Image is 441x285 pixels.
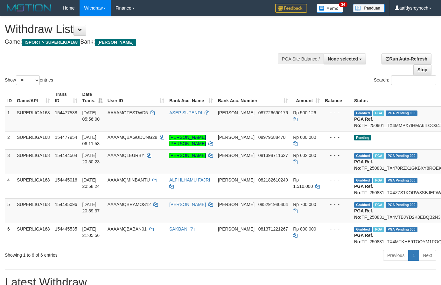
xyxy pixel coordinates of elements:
[258,202,288,207] span: Copy 085291940404 to clipboard
[82,135,100,146] span: [DATE] 06:11:53
[325,177,349,183] div: - - -
[108,202,151,207] span: AAAAMQBRAMOS12
[22,39,80,46] span: ISPORT > SUPERLIGA168
[218,135,255,140] span: [PERSON_NAME]
[381,53,431,64] a: Run Auto-Refresh
[14,107,52,132] td: SUPERLIGA168
[386,153,417,159] span: PGA Pending
[55,202,77,207] span: 154445096
[95,39,136,46] span: [PERSON_NAME]
[354,227,372,232] span: Grabbed
[373,202,384,208] span: Marked by aafheankoy
[325,110,349,116] div: - - -
[14,149,52,174] td: SUPERLIGA168
[328,56,358,61] span: None selected
[258,153,288,158] span: Copy 081398711627 to clipboard
[386,110,417,116] span: PGA Pending
[391,75,436,85] input: Search:
[293,177,313,189] span: Rp 1.510.000
[169,226,187,232] a: SAKBAN
[14,131,52,149] td: SUPERLIGA168
[354,202,372,208] span: Grabbed
[258,135,286,140] span: Copy 08979588470 to clipboard
[419,250,436,261] a: Next
[169,202,206,207] a: [PERSON_NAME]
[5,89,14,107] th: ID
[5,75,53,85] label: Show entries
[5,223,14,247] td: 6
[353,4,385,12] img: panduan.png
[82,153,100,164] span: [DATE] 20:50:23
[354,110,372,116] span: Grabbed
[5,3,53,13] img: MOTION_logo.png
[55,177,77,182] span: 154445016
[218,110,255,115] span: [PERSON_NAME]
[325,152,349,159] div: - - -
[354,135,371,140] span: Pending
[169,177,210,182] a: ALFI ILHAMU FAJRI
[354,153,372,159] span: Grabbed
[14,198,52,223] td: SUPERLIGA168
[293,226,316,232] span: Rp 800.000
[374,75,436,85] label: Search:
[5,107,14,132] td: 1
[55,153,77,158] span: 154444504
[14,223,52,247] td: SUPERLIGA168
[373,227,384,232] span: Marked by aafheankoy
[14,89,52,107] th: Game/API: activate to sort column ascending
[108,135,157,140] span: AAAAMQBAGUDUNG28
[218,177,255,182] span: [PERSON_NAME]
[5,174,14,198] td: 4
[105,89,167,107] th: User ID: activate to sort column ascending
[108,153,144,158] span: AAAAMQLEURBY
[5,39,288,45] h4: Game: Bank:
[218,153,255,158] span: [PERSON_NAME]
[293,153,316,158] span: Rp 602.000
[82,177,100,189] span: [DATE] 20:58:24
[218,202,255,207] span: [PERSON_NAME]
[386,202,417,208] span: PGA Pending
[167,89,215,107] th: Bank Acc. Name: activate to sort column ascending
[258,226,288,232] span: Copy 081371221267 to clipboard
[108,110,148,115] span: AAAAMQTESTWD5
[80,89,105,107] th: Date Trans.: activate to sort column descending
[55,110,77,115] span: 154477538
[5,131,14,149] td: 2
[383,250,409,261] a: Previous
[322,89,352,107] th: Balance
[82,110,100,122] span: [DATE] 05:56:00
[169,110,202,115] a: ASEP SUPENDI
[108,177,150,182] span: AAAAMQMINBANTU
[325,201,349,208] div: - - -
[386,227,417,232] span: PGA Pending
[108,226,147,232] span: AAAAMQBABAN01
[5,198,14,223] td: 5
[354,159,373,171] b: PGA Ref. No:
[275,4,307,13] img: Feedback.jpg
[408,250,419,261] a: 1
[290,89,322,107] th: Amount: activate to sort column ascending
[218,226,255,232] span: [PERSON_NAME]
[5,249,179,258] div: Showing 1 to 6 of 6 entries
[14,174,52,198] td: SUPERLIGA168
[354,233,373,244] b: PGA Ref. No:
[373,110,384,116] span: Marked by aafmaleo
[16,75,40,85] select: Showentries
[82,202,100,213] span: [DATE] 20:59:37
[325,134,349,140] div: - - -
[317,4,343,13] img: Button%20Memo.svg
[354,208,373,220] b: PGA Ref. No:
[278,53,324,64] div: PGA Site Balance /
[5,149,14,174] td: 3
[354,184,373,195] b: PGA Ref. No:
[258,110,288,115] span: Copy 087726690176 to clipboard
[373,153,384,159] span: Marked by aafounsreynich
[293,110,316,115] span: Rp 500.126
[52,89,80,107] th: Trans ID: activate to sort column ascending
[386,178,417,183] span: PGA Pending
[339,2,347,7] span: 34
[258,177,288,182] span: Copy 082182610240 to clipboard
[55,226,77,232] span: 154445535
[354,117,373,128] b: PGA Ref. No:
[293,135,316,140] span: Rp 600.000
